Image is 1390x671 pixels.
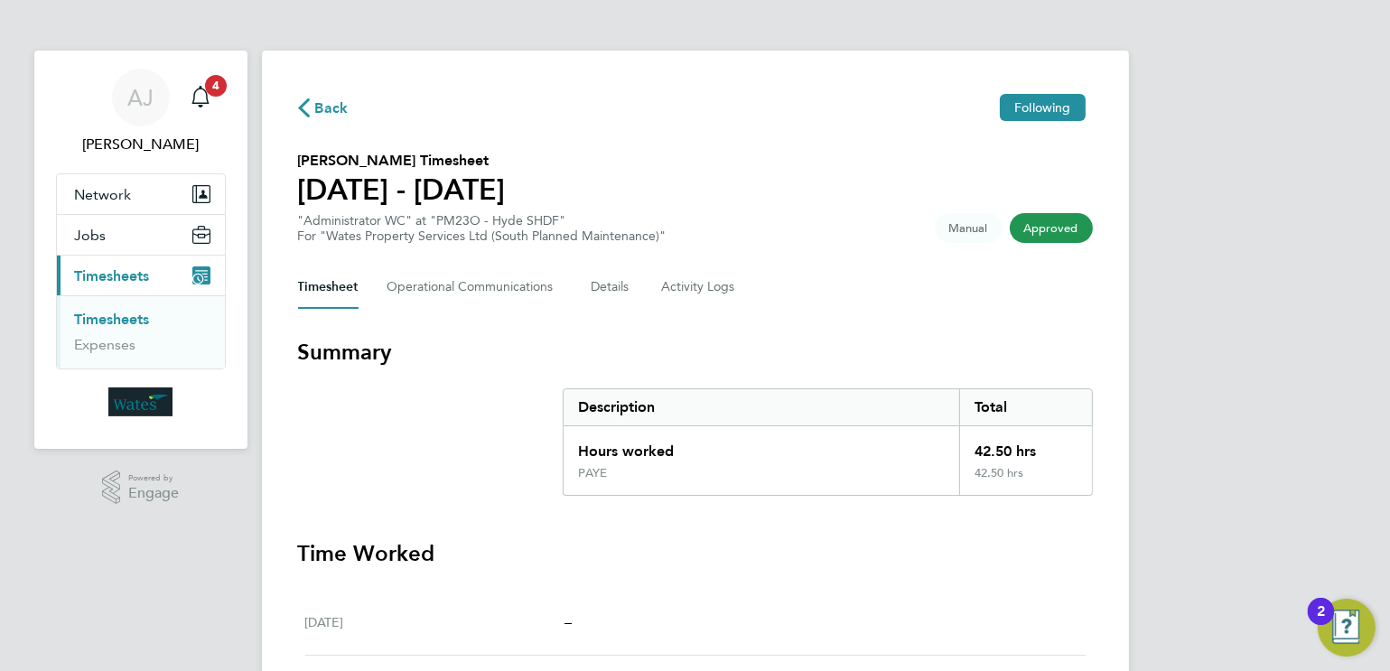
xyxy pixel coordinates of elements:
[1318,599,1376,657] button: Open Resource Center, 2 new notifications
[182,69,219,126] a: 4
[298,539,1093,568] h3: Time Worked
[564,613,572,630] span: –
[298,266,359,309] button: Timesheet
[75,186,132,203] span: Network
[935,213,1003,243] span: This timesheet was manually created.
[578,466,607,480] div: PAYE
[56,69,226,155] a: AJ[PERSON_NAME]
[57,256,225,295] button: Timesheets
[1317,611,1325,635] div: 2
[75,311,150,328] a: Timesheets
[298,172,506,208] h1: [DATE] - [DATE]
[108,387,173,416] img: wates-logo-retina.png
[315,98,349,119] span: Back
[592,266,633,309] button: Details
[56,387,226,416] a: Go to home page
[57,174,225,214] button: Network
[102,471,179,505] a: Powered byEngage
[959,389,1091,425] div: Total
[127,86,154,109] span: AJ
[563,388,1093,496] div: Summary
[305,611,565,633] div: [DATE]
[387,266,563,309] button: Operational Communications
[959,426,1091,466] div: 42.50 hrs
[205,75,227,97] span: 4
[128,471,179,486] span: Powered by
[298,228,667,244] div: For "Wates Property Services Ltd (South Planned Maintenance)"
[298,96,349,118] button: Back
[298,150,506,172] h2: [PERSON_NAME] Timesheet
[56,134,226,155] span: Aruna Jassal
[75,336,136,353] a: Expenses
[75,267,150,284] span: Timesheets
[128,486,179,501] span: Engage
[662,266,738,309] button: Activity Logs
[57,215,225,255] button: Jobs
[75,227,107,244] span: Jobs
[57,295,225,368] div: Timesheets
[564,389,960,425] div: Description
[298,213,667,244] div: "Administrator WC" at "PM23O - Hyde SHDF"
[1014,99,1070,116] span: Following
[1000,94,1085,121] button: Following
[564,426,960,466] div: Hours worked
[959,466,1091,495] div: 42.50 hrs
[1010,213,1093,243] span: This timesheet has been approved.
[298,338,1093,367] h3: Summary
[34,51,247,449] nav: Main navigation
